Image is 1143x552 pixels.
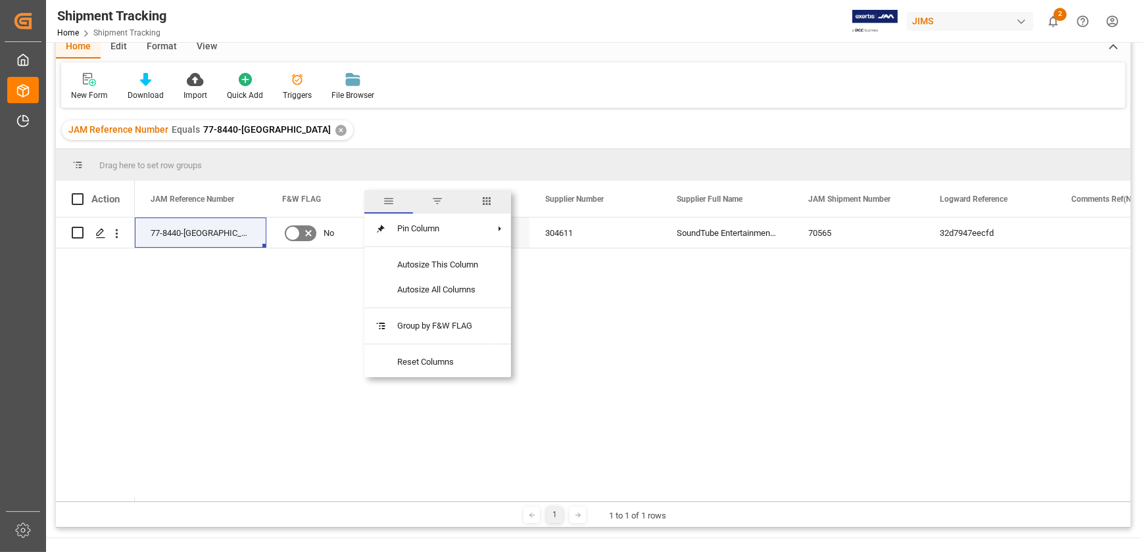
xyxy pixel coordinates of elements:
span: F&W FLAG [282,195,321,204]
div: 32d7947eecfd [924,218,1056,248]
span: Reset Columns [387,350,489,375]
span: Pin Column [387,216,489,241]
div: Format [137,36,187,58]
span: No [324,218,334,248]
span: Supplier Number [545,195,604,204]
div: Shipment Tracking [57,6,166,26]
span: 77-8440-[GEOGRAPHIC_DATA] [203,124,331,135]
span: Autosize All Columns [387,277,489,302]
div: Action [91,193,120,205]
div: SoundTube Entertainment Inc. [661,218,792,248]
div: 1 to 1 of 1 rows [609,509,666,522]
div: Edit [101,36,137,58]
span: JAM Shipment Number [808,195,890,204]
button: show 2 new notifications [1038,7,1068,36]
span: 2 [1054,8,1067,21]
span: Group by F&W FLAG [387,313,489,338]
span: columns [462,190,511,214]
span: Supplier Full Name [677,195,742,204]
div: 77-8440-[GEOGRAPHIC_DATA] [135,218,266,248]
div: File Browser [331,89,374,101]
div: Quick Add [227,89,263,101]
div: View [187,36,227,58]
div: New Form [71,89,108,101]
span: Drag here to set row groups [99,160,202,170]
span: JAM Reference Number [68,124,168,135]
span: Equals [172,124,200,135]
img: Exertis%20JAM%20-%20Email%20Logo.jpg_1722504956.jpg [852,10,898,33]
a: Home [57,28,79,37]
div: Triggers [283,89,312,101]
span: general [364,190,413,214]
button: Help Center [1068,7,1098,36]
div: Import [183,89,207,101]
div: 70565 [792,218,924,248]
span: filter [413,190,462,214]
div: Download [128,89,164,101]
span: Logward Reference [940,195,1008,204]
span: Autosize This Column [387,252,489,277]
div: Home [56,36,101,58]
span: JAM Reference Number [151,195,234,204]
div: ✕ [335,125,347,136]
div: Press SPACE to select this row. [56,218,135,248]
div: JIMS [907,12,1033,31]
div: 1 [547,507,563,523]
div: 304611 [529,218,661,248]
button: JIMS [907,9,1038,34]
